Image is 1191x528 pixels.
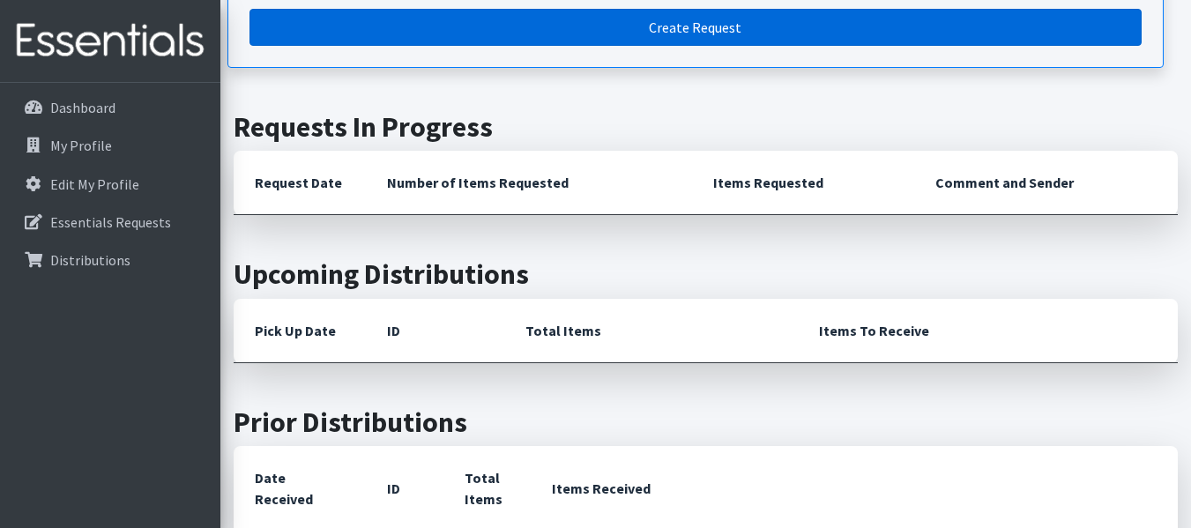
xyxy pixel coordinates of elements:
[50,175,139,193] p: Edit My Profile
[249,9,1142,46] a: Create a request by quantity
[234,257,1178,291] h2: Upcoming Distributions
[50,251,130,269] p: Distributions
[50,213,171,231] p: Essentials Requests
[234,405,1178,439] h2: Prior Distributions
[7,128,213,163] a: My Profile
[798,299,1178,363] th: Items To Receive
[366,299,504,363] th: ID
[234,151,366,215] th: Request Date
[7,167,213,202] a: Edit My Profile
[692,151,914,215] th: Items Requested
[234,110,1178,144] h2: Requests In Progress
[7,11,213,71] img: HumanEssentials
[504,299,799,363] th: Total Items
[50,99,115,116] p: Dashboard
[7,205,213,240] a: Essentials Requests
[914,151,1178,215] th: Comment and Sender
[7,90,213,125] a: Dashboard
[234,299,366,363] th: Pick Up Date
[50,137,112,154] p: My Profile
[366,151,692,215] th: Number of Items Requested
[7,242,213,278] a: Distributions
